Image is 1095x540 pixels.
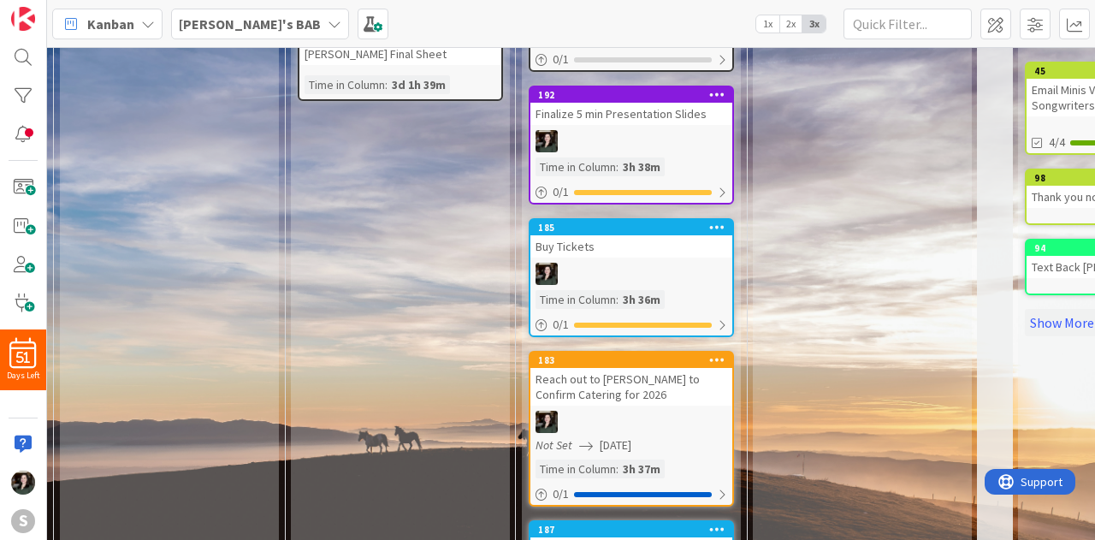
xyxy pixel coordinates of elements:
img: AB [536,130,558,152]
span: 0 / 1 [553,183,569,201]
span: 3x [802,15,826,33]
div: AB [530,411,732,433]
div: AB [530,130,732,152]
div: 192 [530,87,732,103]
div: 3h 37m [619,460,665,478]
div: [PERSON_NAME] Final Sheet [299,43,501,65]
div: 185 [538,222,732,234]
div: 192Finalize 5 min Presentation Slides [530,87,732,125]
span: 4/4 [1049,134,1065,151]
span: Support [36,3,78,23]
span: : [385,75,388,94]
div: 183 [530,353,732,368]
span: 51 [16,352,30,364]
span: : [616,157,619,176]
span: : [616,460,619,478]
img: AB [536,411,558,433]
div: Time in Column [536,460,616,478]
span: 0 / 1 [553,50,569,68]
span: Kanban [87,14,134,34]
img: AB [11,471,35,495]
div: 185Buy Tickets [530,220,732,258]
div: Buy Tickets [530,235,732,258]
i: Not Set [536,437,572,453]
div: 0/1 [530,314,732,335]
div: 192 [538,89,732,101]
span: 1x [756,15,779,33]
div: AB [530,263,732,285]
div: 0/1 [530,181,732,203]
img: AB [536,263,558,285]
div: 187 [530,522,732,537]
span: 0 / 1 [553,316,569,334]
input: Quick Filter... [843,9,972,39]
div: 185 [530,220,732,235]
div: 187 [538,524,732,536]
div: 0/1 [530,49,732,70]
div: Reach out to [PERSON_NAME] to Confirm Catering for 2026 [530,368,732,406]
div: Time in Column [536,157,616,176]
div: 3h 38m [619,157,665,176]
div: Time in Column [536,290,616,309]
span: : [616,290,619,309]
div: S [11,509,35,533]
span: 2x [779,15,802,33]
div: 0/1 [530,484,732,505]
div: Finalize 5 min Presentation Slides [530,103,732,125]
span: [DATE] [600,436,631,454]
div: 183 [538,354,732,366]
div: Time in Column [305,75,385,94]
img: Visit kanbanzone.com [11,7,35,31]
b: [PERSON_NAME]'s BAB [179,15,321,33]
div: 3d 1h 39m [388,75,450,94]
div: 3h 36m [619,290,665,309]
div: 183Reach out to [PERSON_NAME] to Confirm Catering for 2026 [530,353,732,406]
span: 0 / 1 [553,485,569,503]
